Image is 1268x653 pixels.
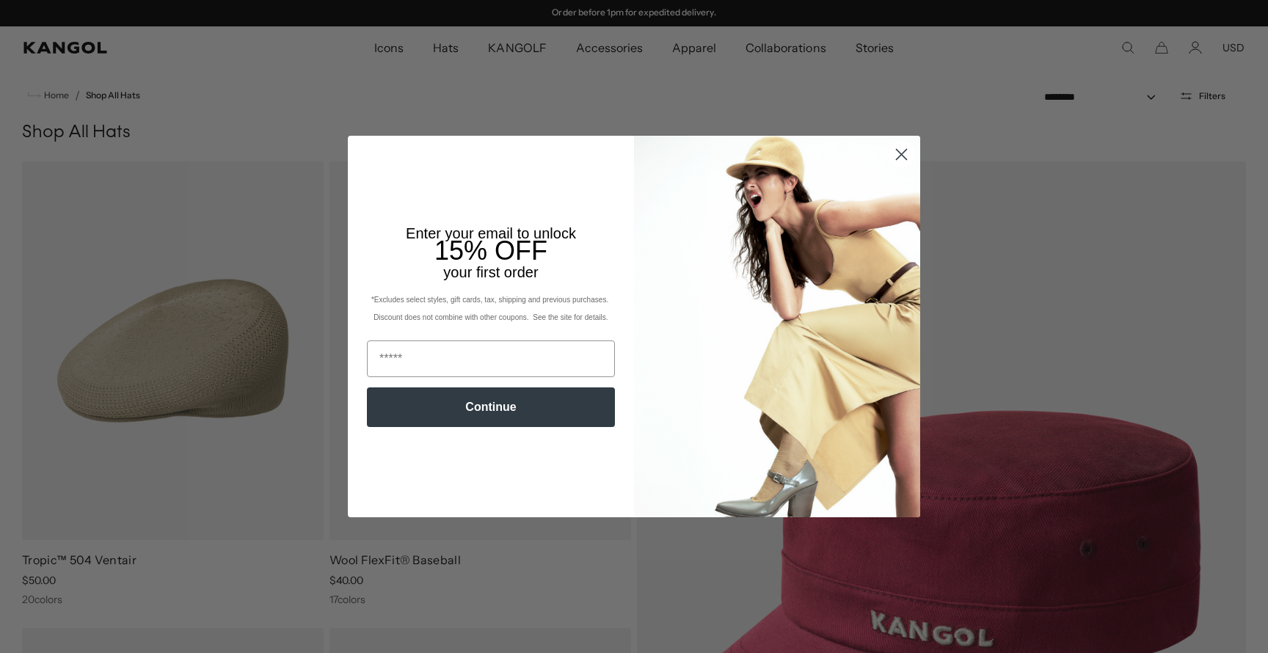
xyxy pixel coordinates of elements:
input: Email [367,340,615,377]
button: Continue [367,387,615,427]
span: *Excludes select styles, gift cards, tax, shipping and previous purchases. Discount does not comb... [371,296,611,321]
span: Enter your email to unlock [406,225,576,241]
img: 93be19ad-e773-4382-80b9-c9d740c9197f.jpeg [634,136,920,517]
span: 15% OFF [434,236,547,266]
span: your first order [443,264,538,280]
button: Close dialog [889,142,914,167]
